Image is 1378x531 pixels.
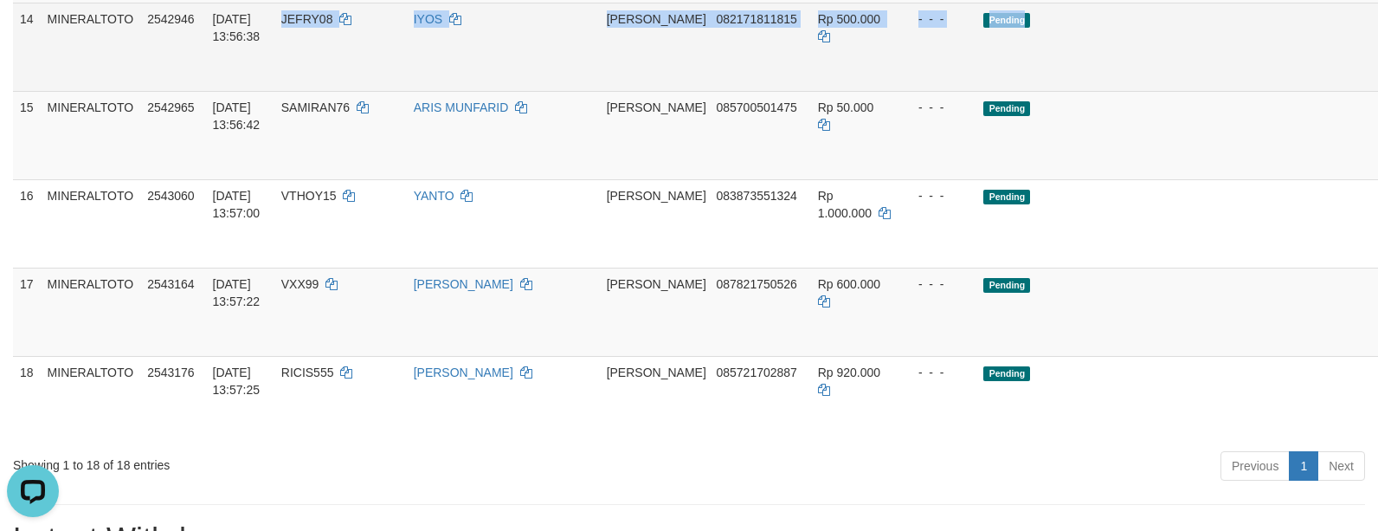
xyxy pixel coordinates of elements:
[414,277,513,291] a: [PERSON_NAME]
[1220,451,1290,481] a: Previous
[1317,451,1365,481] a: Next
[905,187,970,204] div: - - -
[818,100,874,114] span: Rp 50.000
[905,364,970,381] div: - - -
[147,277,195,291] span: 2543164
[147,189,195,203] span: 2543060
[41,268,141,356] td: MINERALTOTO
[147,12,195,26] span: 2542946
[213,100,261,132] span: [DATE] 13:56:42
[414,189,454,203] a: YANTO
[983,101,1030,116] span: Pending
[13,356,41,444] td: 18
[213,12,261,43] span: [DATE] 13:56:38
[13,91,41,179] td: 15
[213,366,261,397] span: [DATE] 13:57:25
[607,366,706,379] span: [PERSON_NAME]
[983,190,1030,204] span: Pending
[41,356,141,444] td: MINERALTOTO
[607,189,706,203] span: [PERSON_NAME]
[818,366,880,379] span: Rp 920.000
[281,12,333,26] span: JEFRY08
[818,189,872,220] span: Rp 1.000.000
[716,366,796,379] span: Copy 085721702887 to clipboard
[983,278,1030,293] span: Pending
[983,13,1030,28] span: Pending
[716,277,796,291] span: Copy 087821750526 to clipboard
[7,7,59,59] button: Open LiveChat chat widget
[607,12,706,26] span: [PERSON_NAME]
[414,100,509,114] a: ARIS MUNFARID
[147,366,195,379] span: 2543176
[716,12,796,26] span: Copy 082171811815 to clipboard
[905,99,970,116] div: - - -
[41,3,141,91] td: MINERALTOTO
[905,10,970,28] div: - - -
[414,12,442,26] a: IYOS
[281,366,334,379] span: RICIS555
[147,100,195,114] span: 2542965
[13,179,41,268] td: 16
[41,179,141,268] td: MINERALTOTO
[281,277,319,291] span: VXX99
[13,450,561,474] div: Showing 1 to 18 of 18 entries
[213,189,261,220] span: [DATE] 13:57:00
[818,12,880,26] span: Rp 500.000
[905,275,970,293] div: - - -
[213,277,261,308] span: [DATE] 13:57:22
[983,366,1030,381] span: Pending
[607,100,706,114] span: [PERSON_NAME]
[818,277,880,291] span: Rp 600.000
[281,189,337,203] span: VTHOY15
[1289,451,1318,481] a: 1
[414,366,513,379] a: [PERSON_NAME]
[716,100,796,114] span: Copy 085700501475 to clipboard
[716,189,796,203] span: Copy 083873551324 to clipboard
[607,277,706,291] span: [PERSON_NAME]
[13,3,41,91] td: 14
[13,268,41,356] td: 17
[41,91,141,179] td: MINERALTOTO
[281,100,350,114] span: SAMIRAN76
